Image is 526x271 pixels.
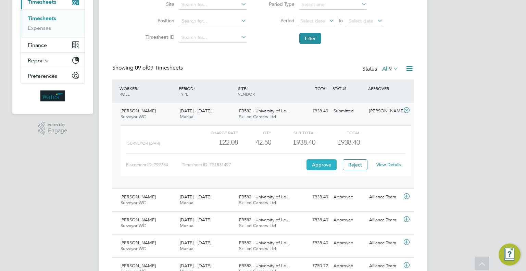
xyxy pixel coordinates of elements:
[376,162,401,168] a: View Details
[264,17,295,24] label: Period
[295,237,331,249] div: £938.40
[126,159,182,170] div: Placement ID: 299754
[389,65,392,72] span: 9
[21,37,85,52] button: Finance
[349,18,373,24] span: Select date
[315,128,360,137] div: Total
[21,53,85,68] button: Reports
[28,57,48,64] span: Reports
[295,192,331,203] div: £938.40
[121,200,146,206] span: Surveyor WC
[28,73,57,79] span: Preferences
[194,128,238,137] div: Charge rate
[121,114,146,120] span: Surveyor WC
[127,141,160,146] span: Surveyor (£/HR)
[246,86,248,91] span: /
[143,34,174,40] label: Timesheet ID
[121,194,156,200] span: [PERSON_NAME]
[112,64,184,72] div: Showing
[179,91,188,97] span: TYPE
[40,90,65,101] img: wates-logo-retina.png
[180,240,211,246] span: [DATE] - [DATE]
[331,237,366,249] div: Approved
[239,114,276,120] span: Skilled Careers Ltd
[121,263,156,269] span: [PERSON_NAME]
[366,82,402,95] div: APPROVER
[306,159,337,170] button: Approve
[143,17,174,24] label: Position
[315,86,327,91] span: TOTAL
[135,64,147,71] span: 09 of
[177,82,236,100] div: PERIOD
[336,16,345,25] span: To
[28,42,47,48] span: Finance
[180,263,211,269] span: [DATE] - [DATE]
[295,106,331,117] div: £938.40
[135,64,183,71] span: 09 Timesheets
[264,1,295,7] label: Period Type
[239,263,290,269] span: FB582 - University of Le…
[331,106,366,117] div: Submitted
[366,237,402,249] div: Alliance Team
[28,15,56,22] a: Timesheets
[382,65,399,72] label: All
[295,214,331,226] div: £938.40
[193,86,195,91] span: /
[343,159,367,170] button: Reject
[21,9,85,37] div: Timesheets
[48,128,67,134] span: Engage
[239,108,290,114] span: FB582 - University of Le…
[180,194,211,200] span: [DATE] - [DATE]
[239,194,290,200] span: FB582 - University of Le…
[366,106,402,117] div: [PERSON_NAME]
[121,108,156,114] span: [PERSON_NAME]
[120,91,130,97] span: ROLE
[179,16,247,26] input: Search for...
[331,214,366,226] div: Approved
[271,128,315,137] div: Sub Total
[48,122,67,128] span: Powered by
[180,246,195,251] span: Manual
[121,246,146,251] span: Surveyor WC
[338,138,360,146] span: £938.40
[21,68,85,83] button: Preferences
[271,137,315,148] div: £938.40
[179,33,247,42] input: Search for...
[180,217,211,223] span: [DATE] - [DATE]
[121,240,156,246] span: [PERSON_NAME]
[118,82,177,100] div: WORKER
[143,1,174,7] label: Site
[331,82,366,95] div: STATUS
[239,246,276,251] span: Skilled Careers Ltd
[180,200,195,206] span: Manual
[121,223,146,229] span: Surveyor WC
[137,86,138,91] span: /
[499,244,521,266] button: Engage Resource Center
[21,90,85,101] a: Go to home page
[180,114,195,120] span: Manual
[180,223,195,229] span: Manual
[28,25,51,31] a: Expenses
[182,159,305,170] div: Timesheet ID: TS1831497
[238,128,271,137] div: QTY
[366,192,402,203] div: Alliance Team
[239,223,276,229] span: Skilled Careers Ltd
[239,200,276,206] span: Skilled Careers Ltd
[121,217,156,223] span: [PERSON_NAME]
[238,91,255,97] span: VENDOR
[331,192,366,203] div: Approved
[366,214,402,226] div: Alliance Team
[239,217,290,223] span: FB582 - University of Le…
[238,137,271,148] div: 42.50
[38,122,67,135] a: Powered byEngage
[300,18,325,24] span: Select date
[194,137,238,148] div: £22.08
[236,82,296,100] div: SITE
[239,240,290,246] span: FB582 - University of Le…
[362,64,400,74] div: Status
[299,33,321,44] button: Filter
[180,108,211,114] span: [DATE] - [DATE]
